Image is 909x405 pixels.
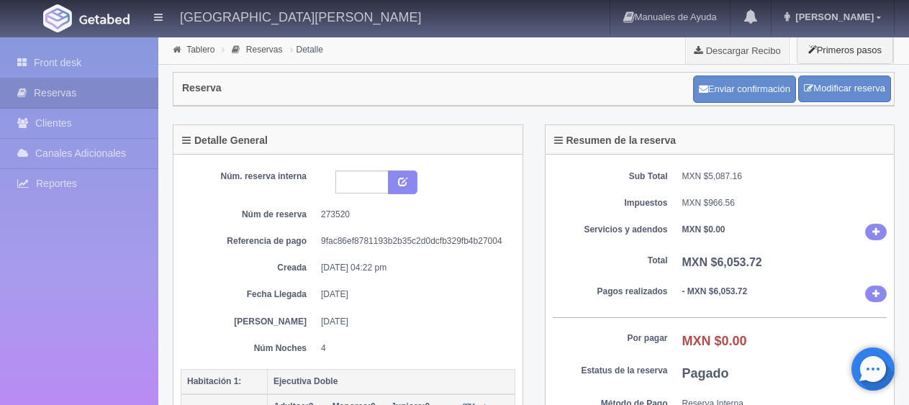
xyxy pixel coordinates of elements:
li: Detalle [286,42,327,56]
h4: Reserva [182,83,222,94]
a: Reservas [246,45,283,55]
a: Tablero [186,45,214,55]
dt: Impuestos [553,197,668,209]
dt: Por pagar [553,332,668,345]
b: Pagado [682,366,729,381]
th: Ejecutiva Doble [268,369,515,394]
a: Descargar Recibo [686,36,789,65]
img: Getabed [79,14,130,24]
b: MXN $0.00 [682,334,747,348]
dd: 4 [321,342,505,355]
dt: Referencia de pago [191,235,307,247]
dd: [DATE] [321,288,505,301]
dt: Núm. reserva interna [191,170,307,183]
b: MXN $0.00 [682,224,725,235]
b: Habitación 1: [187,376,241,386]
h4: [GEOGRAPHIC_DATA][PERSON_NAME] [180,7,421,25]
dt: Fecha Llegada [191,288,307,301]
h4: Resumen de la reserva [554,135,677,146]
h4: Detalle General [182,135,268,146]
dt: Núm de reserva [191,209,307,221]
dt: Creada [191,262,307,274]
img: Getabed [43,4,72,32]
dt: Sub Total [553,170,668,183]
dt: Núm Noches [191,342,307,355]
dd: [DATE] 04:22 pm [321,262,505,274]
dt: Total [553,255,668,267]
dd: [DATE] [321,316,505,328]
dd: 9fac86ef8781193b2b35c2d0dcfb329fb4b27004 [321,235,505,247]
b: MXN $6,053.72 [682,256,762,268]
dt: Pagos realizados [553,286,668,298]
button: Enviar confirmación [693,76,796,103]
a: Modificar reserva [798,76,891,102]
dd: MXN $966.56 [682,197,887,209]
button: Primeros pasos [797,36,893,64]
span: [PERSON_NAME] [792,12,874,22]
b: - MXN $6,053.72 [682,286,748,296]
dt: Servicios y adendos [553,224,668,236]
dt: Estatus de la reserva [553,365,668,377]
dd: MXN $5,087.16 [682,170,887,183]
dt: [PERSON_NAME] [191,316,307,328]
dd: 273520 [321,209,505,221]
